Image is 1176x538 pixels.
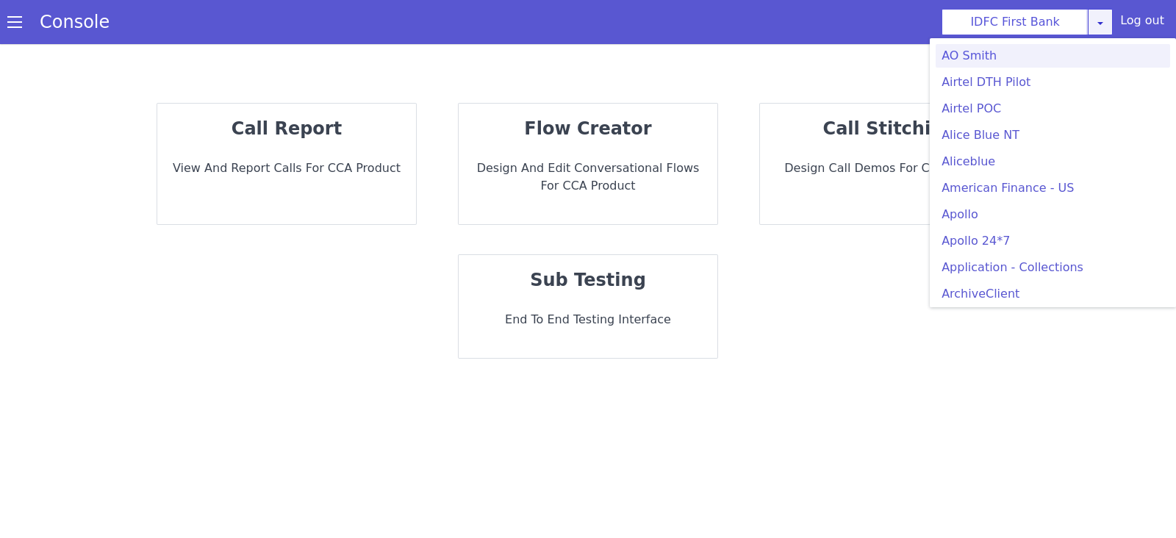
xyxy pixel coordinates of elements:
[936,123,1170,147] a: Alice Blue NT
[936,229,1170,253] a: Apollo 24*7
[530,270,646,290] strong: sub testing
[936,176,1170,200] a: American Finance - US
[936,44,1170,68] a: AO Smith
[1120,12,1164,35] div: Log out
[936,256,1170,279] a: Application - Collections
[232,118,342,139] strong: call report
[524,118,651,139] strong: flow creator
[823,118,956,139] strong: call stitching
[936,97,1170,121] a: Airtel POC
[22,12,127,32] a: Console
[942,9,1089,35] button: IDFC First Bank
[470,159,706,195] p: Design and Edit Conversational flows for CCA Product
[772,159,1007,177] p: Design call demos for CCA Product
[470,311,706,329] p: End to End Testing Interface
[936,282,1170,306] a: ArchiveClient
[936,203,1170,226] a: Apollo
[169,159,404,177] p: View and report calls for CCA Product
[936,150,1170,173] a: Aliceblue
[936,71,1170,94] a: Airtel DTH Pilot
